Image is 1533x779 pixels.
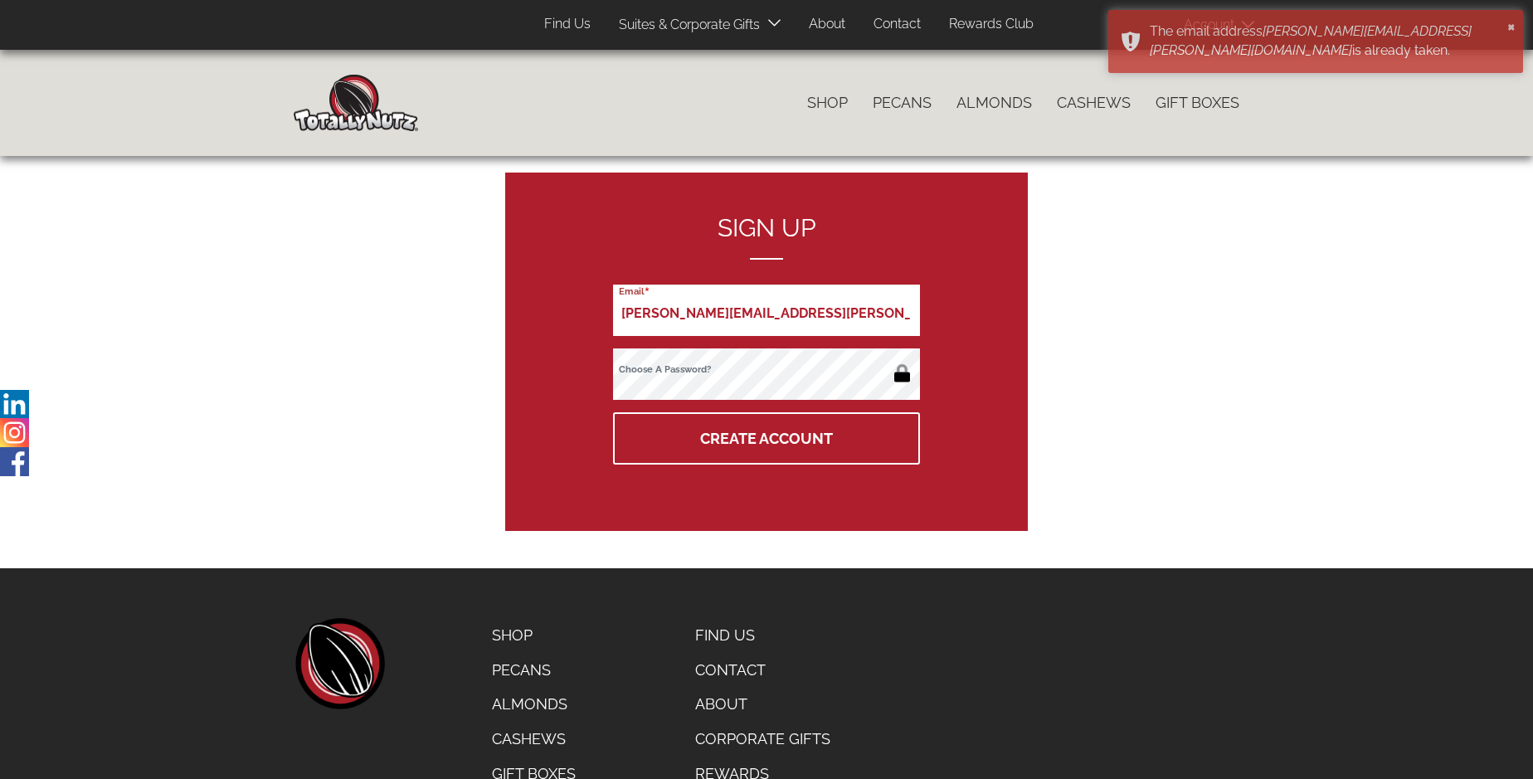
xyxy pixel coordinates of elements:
a: Almonds [944,85,1044,120]
em: [PERSON_NAME][EMAIL_ADDRESS][PERSON_NAME][DOMAIN_NAME] [1150,23,1472,58]
a: Pecans [479,653,588,688]
a: Corporate Gifts [683,722,846,757]
a: Cashews [1044,85,1143,120]
button: Create Account [613,412,920,465]
img: Home [294,75,418,131]
a: Shop [795,85,860,120]
input: Email [613,285,920,336]
div: The email address is already taken. [1150,22,1502,61]
a: Find Us [683,618,846,653]
a: Shop [479,618,588,653]
a: About [796,8,858,41]
button: × [1507,17,1516,34]
a: Contact [683,653,846,688]
a: Find Us [532,8,603,41]
a: Contact [861,8,933,41]
a: Cashews [479,722,588,757]
a: Rewards Club [937,8,1046,41]
a: Suites & Corporate Gifts [606,9,765,41]
a: Pecans [860,85,944,120]
h2: Sign up [613,214,920,260]
a: Gift Boxes [1143,85,1252,120]
a: home [294,618,385,709]
a: Almonds [479,687,588,722]
a: About [683,687,846,722]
